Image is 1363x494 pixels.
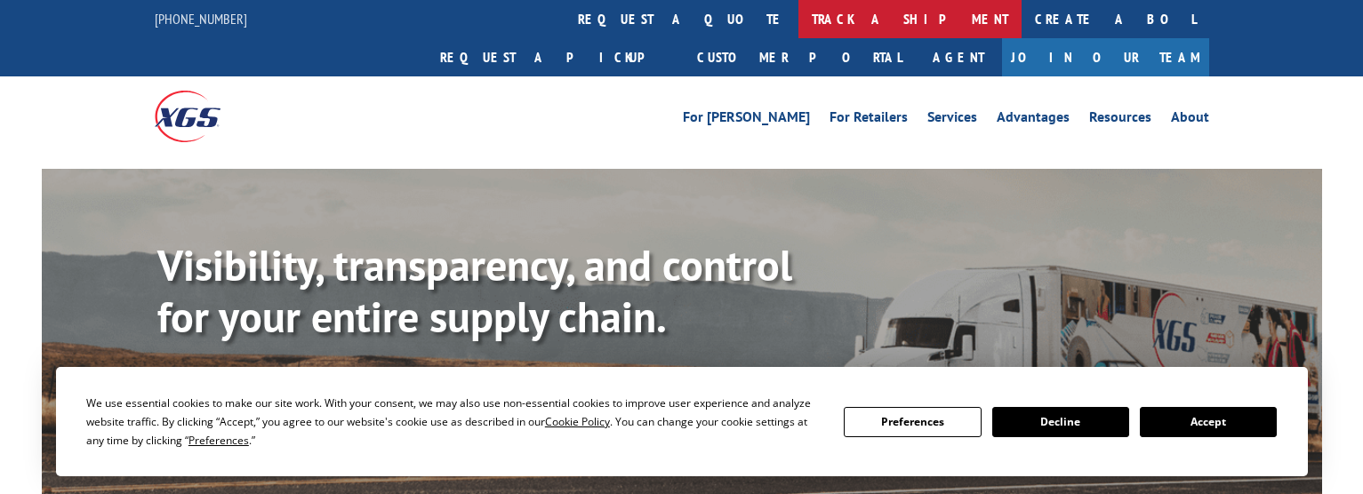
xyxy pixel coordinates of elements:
a: Customer Portal [684,38,915,76]
a: Services [927,110,977,130]
a: Resources [1089,110,1151,130]
a: For Retailers [830,110,908,130]
div: Cookie Consent Prompt [56,367,1308,476]
a: About [1171,110,1209,130]
a: Agent [915,38,1002,76]
b: Visibility, transparency, and control for your entire supply chain. [157,237,792,344]
span: Cookie Policy [545,414,610,429]
a: [PHONE_NUMBER] [155,10,247,28]
span: Preferences [188,433,249,448]
div: We use essential cookies to make our site work. With your consent, we may also use non-essential ... [86,394,822,450]
button: Accept [1140,407,1277,437]
a: Advantages [997,110,1070,130]
a: Request a pickup [427,38,684,76]
a: For [PERSON_NAME] [683,110,810,130]
button: Decline [992,407,1129,437]
button: Preferences [844,407,981,437]
a: Join Our Team [1002,38,1209,76]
